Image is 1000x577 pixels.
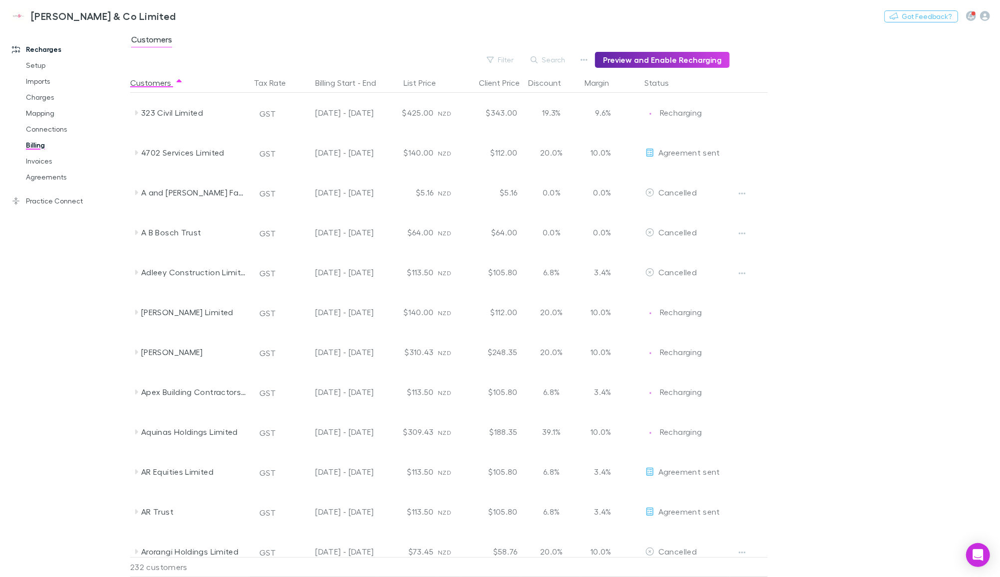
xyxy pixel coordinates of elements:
div: [DATE] - [DATE] [292,532,374,572]
span: NZD [438,150,451,157]
div: 6.8% [522,452,582,492]
a: Mapping [16,105,138,121]
div: 232 customers [130,557,250,577]
div: [PERSON_NAME]GST[DATE] - [DATE]$310.43NZD$248.3520.0%10.0%EditRechargingRecharging [130,332,773,372]
div: Arorangi Holdings LimitedGST[DATE] - [DATE]$73.45NZD$58.7620.0%10.0%EditCancelled [130,532,773,572]
div: A B Bosch TrustGST[DATE] - [DATE]$64.00NZD$64.000.0%0.0%EditCancelled [130,212,773,252]
span: Agreement sent [658,148,720,157]
span: NZD [438,429,451,436]
div: $309.43 [378,412,438,452]
a: Agreements [16,169,138,185]
button: List Price [403,73,448,93]
p: 3.4% [586,266,611,278]
div: $64.00 [462,212,522,252]
div: Open Intercom Messenger [966,543,990,567]
div: 323 Civil LimitedGST[DATE] - [DATE]$425.00NZD$343.0019.3%9.6%EditRechargingRecharging [130,93,773,133]
div: [DATE] - [DATE] [292,252,374,292]
div: A and [PERSON_NAME] Family TrustGST[DATE] - [DATE]$5.16NZD$5.160.0%0.0%EditCancelled [130,173,773,212]
p: 10.0% [586,306,611,318]
button: Filter [482,54,520,66]
div: 20.0% [522,532,582,572]
button: Billing Start - End [315,73,388,93]
div: [DATE] - [DATE] [292,133,374,173]
a: Invoices [16,153,138,169]
button: Customers [130,73,183,93]
div: $188.35 [462,412,522,452]
div: 323 Civil Limited [141,93,247,133]
span: Recharging [660,427,702,436]
div: [DATE] - [DATE] [292,292,374,332]
button: GST [255,425,280,441]
div: $248.35 [462,332,522,372]
div: 20.0% [522,133,582,173]
button: GST [255,385,280,401]
h3: [PERSON_NAME] & Co Limited [31,10,176,22]
button: GST [255,106,280,122]
div: Arorangi Holdings Limited [141,532,247,572]
div: Margin [585,73,621,93]
div: $310.43 [378,332,438,372]
button: Discount [528,73,573,93]
span: Cancelled [658,227,697,237]
div: $105.80 [462,492,522,532]
span: Agreement sent [658,467,720,476]
div: 6.8% [522,372,582,412]
button: GST [255,345,280,361]
span: NZD [438,269,451,277]
p: 10.0% [586,147,611,159]
div: $5.16 [378,173,438,212]
div: 6.8% [522,492,582,532]
p: 3.4% [586,386,611,398]
div: 6.8% [522,252,582,292]
p: 0.0% [586,187,611,198]
button: Tax Rate [254,73,298,93]
a: [PERSON_NAME] & Co Limited [4,4,182,28]
button: GST [255,186,280,201]
div: 19.3% [522,93,582,133]
div: Apex Building Contractors Limited [141,372,247,412]
div: 0.0% [522,212,582,252]
span: Recharging [660,108,702,117]
button: GST [255,265,280,281]
div: [PERSON_NAME] Limited [141,292,247,332]
p: 10.0% [586,346,611,358]
div: Client Price [479,73,532,93]
img: Recharging [645,348,655,358]
span: Recharging [660,387,702,396]
div: [DATE] - [DATE] [292,452,374,492]
div: $140.00 [378,133,438,173]
span: NZD [438,229,451,237]
span: NZD [438,469,451,476]
div: Apex Building Contractors LimitedGST[DATE] - [DATE]$113.50NZD$105.806.8%3.4%EditRechargingRecharging [130,372,773,412]
button: Preview and Enable Recharging [595,52,730,68]
div: [DATE] - [DATE] [292,492,374,532]
span: NZD [438,190,451,197]
p: 9.6% [586,107,611,119]
div: A B Bosch Trust [141,212,247,252]
button: Got Feedback? [884,10,958,22]
span: Recharging [660,307,702,317]
button: GST [255,505,280,521]
button: GST [255,146,280,162]
div: 20.0% [522,292,582,332]
span: NZD [438,110,451,117]
span: NZD [438,509,451,516]
span: Customers [131,34,172,47]
button: Status [644,73,681,93]
div: AR TrustGST[DATE] - [DATE]$113.50NZD$105.806.8%3.4%EditAgreement sent [130,492,773,532]
div: $112.00 [462,292,522,332]
div: $113.50 [378,452,438,492]
div: A and [PERSON_NAME] Family Trust [141,173,247,212]
div: AR Equities LimitedGST[DATE] - [DATE]$113.50NZD$105.806.8%3.4%EditAgreement sent [130,452,773,492]
div: 39.1% [522,412,582,452]
div: $425.00 [378,93,438,133]
div: AR Trust [141,492,247,532]
img: Recharging [645,428,655,438]
div: [PERSON_NAME] LimitedGST[DATE] - [DATE]$140.00NZD$112.0020.0%10.0%EditRechargingRecharging [130,292,773,332]
span: NZD [438,389,451,396]
div: 20.0% [522,332,582,372]
div: $140.00 [378,292,438,332]
span: NZD [438,349,451,357]
div: [PERSON_NAME] [141,332,247,372]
